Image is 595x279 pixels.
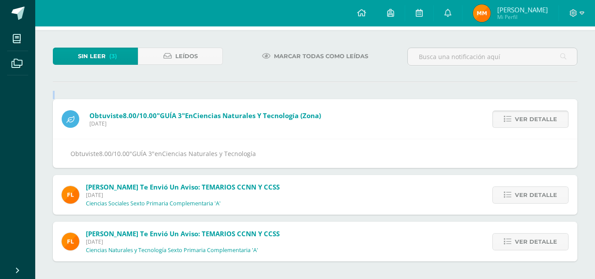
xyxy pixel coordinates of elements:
[62,233,79,250] img: 00e92e5268842a5da8ad8efe5964f981.png
[274,48,368,64] span: Marcar todas como leídas
[251,48,379,65] a: Marcar todas como leídas
[89,111,321,120] span: Obtuviste en
[497,5,548,14] span: [PERSON_NAME]
[162,149,256,158] span: Ciencias Naturales y Tecnología
[515,234,557,250] span: Ver detalle
[123,111,157,120] span: 8.00/10.00
[109,48,117,64] span: (3)
[193,111,321,120] span: Ciencias Naturales y Tecnología (Zona)
[138,48,223,65] a: Leídos
[62,186,79,204] img: 00e92e5268842a5da8ad8efe5964f981.png
[129,149,155,158] span: "GUÍA 3"
[86,247,258,254] p: Ciencias Naturales y Tecnología Sexto Primaria Complementaria 'A'
[473,4,491,22] img: 11595fedd6253f975680cff9681c646a.png
[86,200,221,207] p: Ciencias Sociales Sexto Primaria Complementaria 'A'
[86,191,280,199] span: [DATE]
[515,187,557,203] span: Ver detalle
[53,48,138,65] a: Sin leer(3)
[86,238,280,246] span: [DATE]
[157,111,185,120] span: "GUÍA 3"
[497,13,548,21] span: Mi Perfil
[70,148,560,159] div: Obtuviste en
[515,111,557,127] span: Ver detalle
[78,48,106,64] span: Sin leer
[86,182,280,191] span: [PERSON_NAME] te envió un aviso: TEMARIOS CCNN Y CCSS
[86,229,280,238] span: [PERSON_NAME] te envió un aviso: TEMARIOS CCNN Y CCSS
[89,120,321,127] span: [DATE]
[99,149,129,158] span: 8.00/10.00
[408,48,577,65] input: Busca una notificación aquí
[175,48,198,64] span: Leídos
